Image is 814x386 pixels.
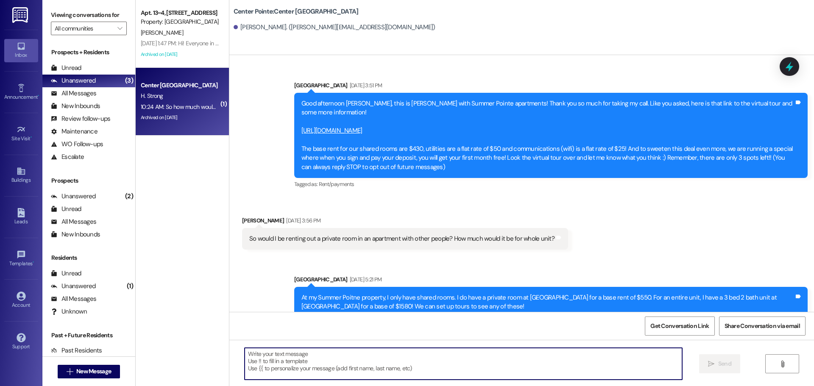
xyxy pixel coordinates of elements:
[4,205,38,228] a: Leads
[4,247,38,270] a: Templates •
[348,275,382,284] div: [DATE] 5:21 PM
[12,7,30,23] img: ResiDesk Logo
[51,205,81,214] div: Unread
[719,317,806,336] button: Share Conversation via email
[301,126,362,135] a: [URL][DOMAIN_NAME]
[51,346,102,355] div: Past Residents
[294,275,808,287] div: [GEOGRAPHIC_DATA]
[141,39,541,47] div: [DATE] 1:47 PM: Hi! Everyone in my apartment is currently gone on a trip. We were wondering if yo...
[58,365,120,378] button: New Message
[51,307,87,316] div: Unknown
[55,22,113,35] input: All communities
[301,293,794,311] div: At my Summer Poitne property, I only have shared rooms. I do have a private room at [GEOGRAPHIC_D...
[348,81,382,90] div: [DATE] 3:51 PM
[42,176,135,185] div: Prospects
[42,48,135,57] div: Prospects + Residents
[51,153,84,161] div: Escalate
[51,294,96,303] div: All Messages
[123,190,135,203] div: (2)
[249,234,555,243] div: So would I be renting out a private room in an apartment with other people? How much would it be ...
[31,134,32,140] span: •
[4,39,38,62] a: Inbox
[51,114,110,123] div: Review follow-ups
[141,103,266,111] div: 10:24 AM: So how much would that be per person?
[51,192,96,201] div: Unanswered
[140,49,220,60] div: Archived on [DATE]
[33,259,34,265] span: •
[234,23,435,32] div: [PERSON_NAME]. ([PERSON_NAME][EMAIL_ADDRESS][DOMAIN_NAME])
[38,93,39,99] span: •
[141,8,219,17] div: Apt. 13~4, [STREET_ADDRESS]
[125,280,135,293] div: (1)
[51,140,103,149] div: WO Follow-ups
[51,102,100,111] div: New Inbounds
[141,17,219,26] div: Property: [GEOGRAPHIC_DATA]
[51,269,81,278] div: Unread
[779,361,786,367] i: 
[51,282,96,291] div: Unanswered
[51,76,96,85] div: Unanswered
[76,367,111,376] span: New Message
[4,122,38,145] a: Site Visit •
[4,289,38,312] a: Account
[4,164,38,187] a: Buildings
[51,64,81,72] div: Unread
[42,253,135,262] div: Residents
[645,317,714,336] button: Get Conversation Link
[234,7,359,16] b: Center Pointe: Center [GEOGRAPHIC_DATA]
[140,112,220,123] div: Archived on [DATE]
[718,359,731,368] span: Send
[51,217,96,226] div: All Messages
[699,354,740,373] button: Send
[294,81,808,93] div: [GEOGRAPHIC_DATA]
[51,230,100,239] div: New Inbounds
[123,74,135,87] div: (3)
[117,25,122,32] i: 
[301,99,794,172] div: Good afternoon [PERSON_NAME], this is [PERSON_NAME] with Summer Pointe apartments! Thank you so m...
[284,216,321,225] div: [DATE] 3:56 PM
[141,81,219,90] div: Center [GEOGRAPHIC_DATA]
[319,181,354,188] span: Rent/payments
[51,127,98,136] div: Maintenance
[708,361,714,367] i: 
[42,331,135,340] div: Past + Future Residents
[141,29,183,36] span: [PERSON_NAME]
[67,368,73,375] i: 
[141,92,163,100] span: H. Strong
[294,178,808,190] div: Tagged as:
[650,322,709,330] span: Get Conversation Link
[725,322,800,330] span: Share Conversation via email
[4,330,38,353] a: Support
[51,89,96,98] div: All Messages
[242,216,568,228] div: [PERSON_NAME]
[51,8,127,22] label: Viewing conversations for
